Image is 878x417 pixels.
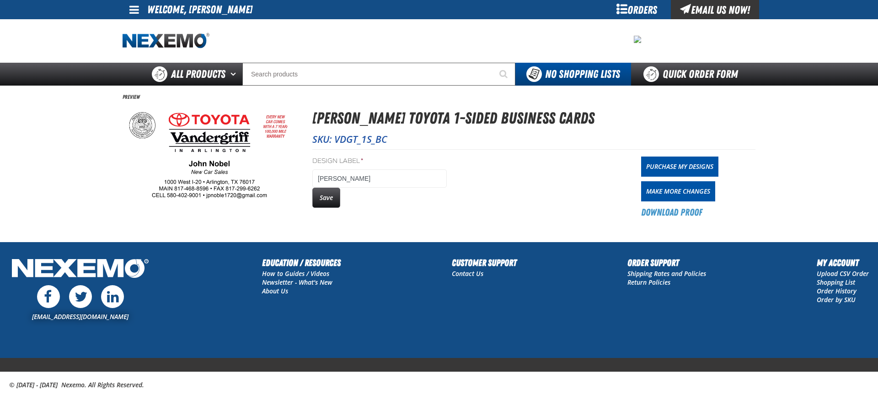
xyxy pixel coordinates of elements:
[9,256,151,283] img: Nexemo Logo
[262,278,332,287] a: Newsletter - What's New
[312,157,447,166] label: Design Label
[312,106,755,130] h1: [PERSON_NAME] Toyota 1-sided Business Cards
[631,63,755,86] a: Quick Order Form
[545,68,620,81] span: No Shopping Lists
[32,312,128,321] a: [EMAIL_ADDRESS][DOMAIN_NAME]
[817,295,856,304] a: Order by SKU
[452,256,517,270] h2: Customer Support
[641,157,718,177] a: Purchase My Designs
[312,133,387,146] span: SKU: VDGT_1S_BC
[817,287,857,295] a: Order History
[627,256,706,270] h2: Order Support
[262,269,329,278] a: How to Guides / Videos
[627,278,670,287] a: Return Policies
[123,33,209,49] a: Home
[123,106,296,206] img: VDGT_1S_BC-VDGT_1S_BC3.5x2-1755036714-689bbc2b0b698328619505.jpg
[242,63,515,86] input: Search
[262,256,341,270] h2: Education / Resources
[641,181,715,201] a: Make More Changes
[641,206,702,219] a: Download Proof
[227,63,242,86] button: Open All Products pages
[817,256,869,270] h2: My Account
[634,36,641,43] img: 2478c7e4e0811ca5ea97a8c95d68d55a.jpeg
[515,63,631,86] button: You do not have available Shopping Lists. Open to Create a New List
[493,63,515,86] button: Start Searching
[312,169,447,188] input: Design Label
[817,269,869,278] a: Upload CSV Order
[171,66,225,82] span: All Products
[817,278,855,287] a: Shopping List
[452,269,483,278] a: Contact Us
[262,287,288,295] a: About Us
[123,33,209,49] img: Nexemo logo
[123,93,140,101] span: Preview
[627,269,706,278] a: Shipping Rates and Policies
[312,188,340,208] button: Save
